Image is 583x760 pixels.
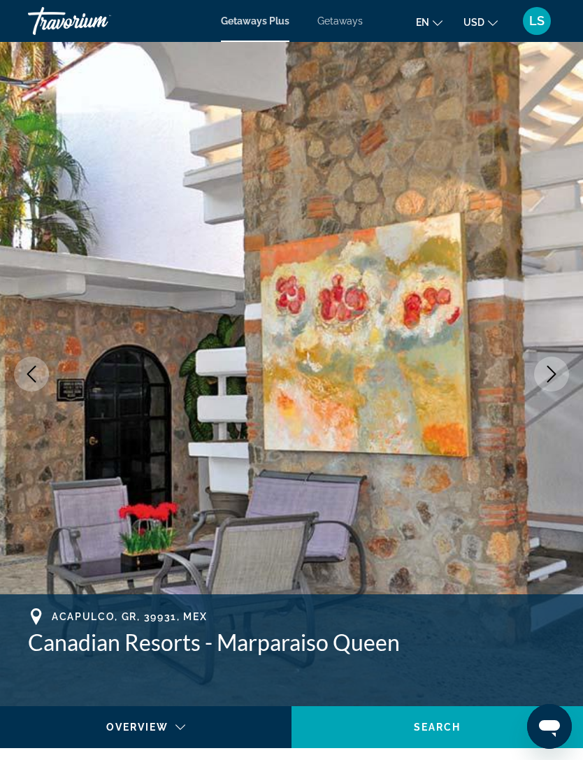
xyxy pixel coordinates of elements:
[463,17,484,28] span: USD
[28,629,555,657] h1: Canadian Resorts - Marparaiso Queen
[416,12,442,32] button: Change language
[52,611,207,622] span: Acapulco, GR, 39931, MEX
[221,15,289,27] a: Getaways Plus
[527,704,572,749] iframe: Button to launch messaging window
[291,706,583,748] button: Search
[529,14,545,28] span: LS
[519,6,555,36] button: User Menu
[416,17,429,28] span: en
[534,357,569,392] button: Next image
[463,12,498,32] button: Change currency
[28,3,168,39] a: Travorium
[317,15,363,27] a: Getaways
[414,722,461,733] span: Search
[14,357,49,392] button: Previous image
